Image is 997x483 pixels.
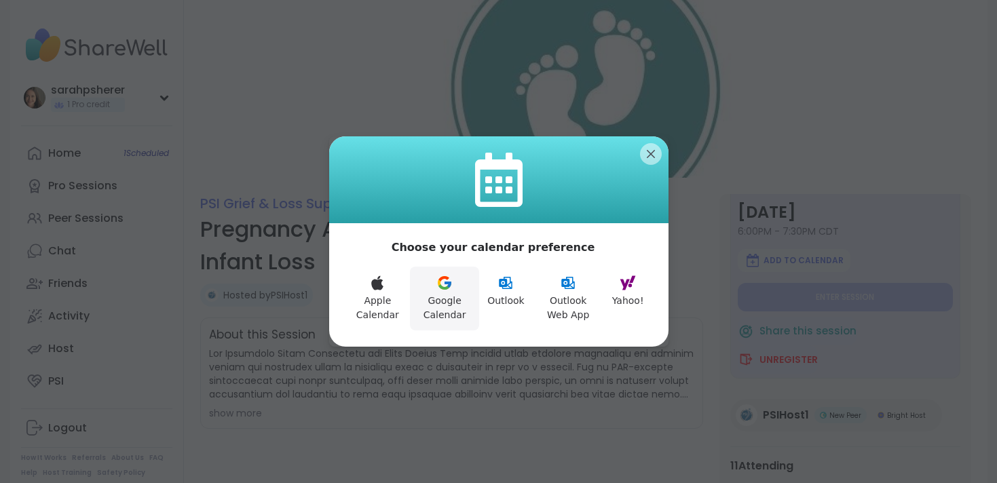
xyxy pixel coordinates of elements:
button: Apple Calendar [345,267,411,330]
button: Outlook [479,267,533,330]
button: Yahoo! [604,267,652,330]
button: Outlook Web App [533,267,604,330]
button: Google Calendar [410,267,479,330]
p: Choose your calendar preference [392,239,595,256]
